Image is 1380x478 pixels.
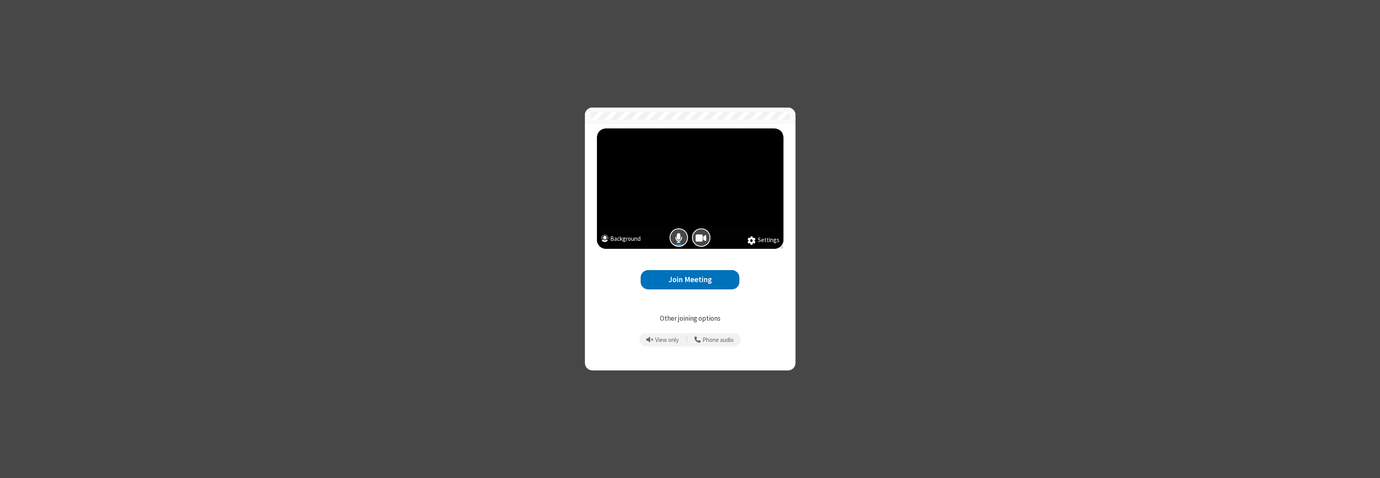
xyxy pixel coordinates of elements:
span: Phone audio [702,337,734,344]
button: Prevent echo when there is already an active mic and speaker in the room. [643,333,682,347]
span: | [686,334,688,346]
button: Mic is on [670,228,688,247]
button: Use your phone for mic and speaker while you view the meeting on this device. [692,333,737,347]
button: Join Meeting [641,270,739,290]
p: Other joining options [597,313,783,324]
button: Camera is on [692,228,710,247]
span: View only [655,337,679,344]
button: Background [601,234,641,245]
button: Settings [747,236,779,245]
